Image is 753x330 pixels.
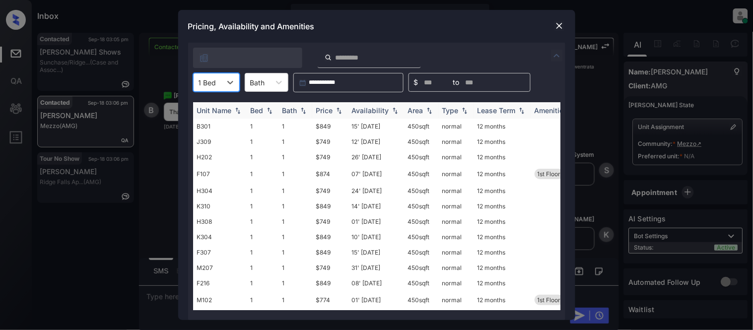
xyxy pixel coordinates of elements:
[438,229,474,245] td: normal
[282,106,297,115] div: Bath
[193,291,247,309] td: M102
[474,229,531,245] td: 12 months
[247,245,278,260] td: 1
[404,165,438,183] td: 450 sqft
[348,260,404,275] td: 31' [DATE]
[278,183,312,198] td: 1
[278,134,312,149] td: 1
[438,291,474,309] td: normal
[193,275,247,291] td: F216
[404,245,438,260] td: 450 sqft
[193,183,247,198] td: H304
[438,119,474,134] td: normal
[404,183,438,198] td: 450 sqft
[247,183,278,198] td: 1
[193,134,247,149] td: J309
[278,198,312,214] td: 1
[538,170,561,178] span: 1st Floor
[404,119,438,134] td: 450 sqft
[233,107,243,114] img: sorting
[312,119,348,134] td: $849
[438,245,474,260] td: normal
[193,229,247,245] td: K304
[438,198,474,214] td: normal
[474,165,531,183] td: 12 months
[316,106,333,115] div: Price
[404,309,438,325] td: 450 sqft
[251,106,264,115] div: Bed
[193,245,247,260] td: F307
[193,165,247,183] td: F107
[460,107,470,114] img: sorting
[312,165,348,183] td: $874
[348,214,404,229] td: 01' [DATE]
[325,53,332,62] img: icon-zuma
[551,50,563,62] img: icon-zuma
[348,198,404,214] td: 14' [DATE]
[408,106,423,115] div: Area
[334,107,344,114] img: sorting
[193,149,247,165] td: H202
[348,134,404,149] td: 12' [DATE]
[298,107,308,114] img: sorting
[278,165,312,183] td: 1
[538,296,561,304] span: 1st Floor
[278,291,312,309] td: 1
[278,214,312,229] td: 1
[535,106,568,115] div: Amenities
[474,149,531,165] td: 12 months
[312,183,348,198] td: $749
[438,149,474,165] td: normal
[438,309,474,325] td: normal
[390,107,400,114] img: sorting
[474,119,531,134] td: 12 months
[474,245,531,260] td: 12 months
[453,77,460,88] span: to
[438,183,474,198] td: normal
[474,260,531,275] td: 12 months
[278,245,312,260] td: 1
[404,260,438,275] td: 450 sqft
[312,214,348,229] td: $749
[193,119,247,134] td: B301
[438,260,474,275] td: normal
[442,106,459,115] div: Type
[312,229,348,245] td: $849
[178,10,575,43] div: Pricing, Availability and Amenities
[312,198,348,214] td: $849
[247,291,278,309] td: 1
[404,214,438,229] td: 450 sqft
[348,119,404,134] td: 15' [DATE]
[404,291,438,309] td: 450 sqft
[348,183,404,198] td: 24' [DATE]
[404,134,438,149] td: 450 sqft
[474,214,531,229] td: 12 months
[348,291,404,309] td: 01' [DATE]
[424,107,434,114] img: sorting
[348,245,404,260] td: 15' [DATE]
[312,149,348,165] td: $749
[247,165,278,183] td: 1
[278,149,312,165] td: 1
[474,275,531,291] td: 12 months
[348,309,404,325] td: 20' [DATE]
[352,106,389,115] div: Availability
[193,198,247,214] td: K310
[478,106,516,115] div: Lease Term
[278,229,312,245] td: 1
[348,149,404,165] td: 26' [DATE]
[247,309,278,325] td: 1
[278,309,312,325] td: 1
[278,119,312,134] td: 1
[404,198,438,214] td: 450 sqft
[312,134,348,149] td: $749
[404,149,438,165] td: 450 sqft
[348,229,404,245] td: 10' [DATE]
[197,106,232,115] div: Unit Name
[474,198,531,214] td: 12 months
[312,275,348,291] td: $849
[404,275,438,291] td: 450 sqft
[247,275,278,291] td: 1
[554,21,564,31] img: close
[474,291,531,309] td: 12 months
